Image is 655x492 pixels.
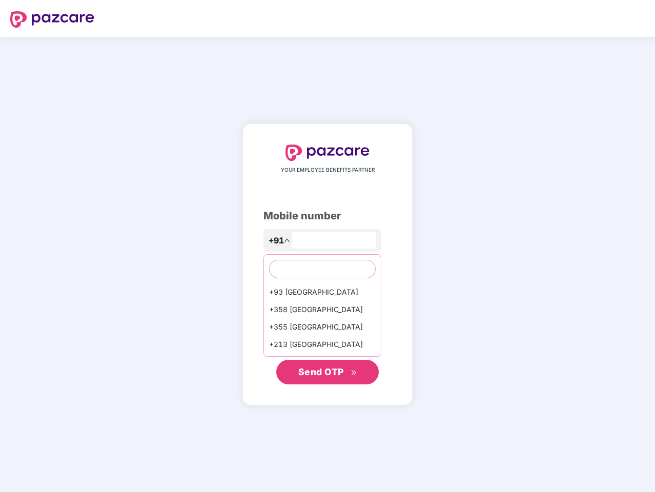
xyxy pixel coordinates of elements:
span: +91 [269,234,284,247]
span: up [284,237,290,243]
img: logo [10,11,94,28]
div: +1684 AmericanSamoa [264,353,381,371]
div: +355 [GEOGRAPHIC_DATA] [264,318,381,336]
div: +213 [GEOGRAPHIC_DATA] [264,336,381,353]
span: double-right [351,370,357,376]
button: Send OTPdouble-right [276,360,379,384]
img: logo [285,145,370,161]
div: +93 [GEOGRAPHIC_DATA] [264,283,381,301]
span: YOUR EMPLOYEE BENEFITS PARTNER [281,166,375,174]
div: +358 [GEOGRAPHIC_DATA] [264,301,381,318]
span: Send OTP [298,366,344,377]
div: Mobile number [263,208,392,224]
